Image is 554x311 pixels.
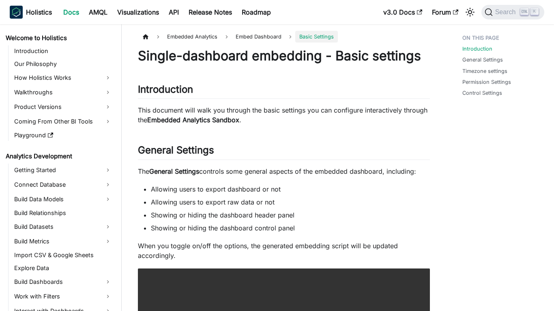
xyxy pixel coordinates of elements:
[12,275,114,288] a: Build Dashboards
[151,184,430,194] li: Allowing users to export dashboard or not
[295,31,338,43] span: Basic Settings
[237,6,276,19] a: Roadmap
[530,8,539,15] kbd: K
[138,31,430,43] nav: Breadcrumbs
[12,164,114,177] a: Getting Started
[481,5,544,19] button: Search (Ctrl+K)
[3,32,114,44] a: Welcome to Holistics
[184,6,237,19] a: Release Notes
[12,207,114,219] a: Build Relationships
[12,115,114,128] a: Coming From Other BI Tools
[462,67,507,75] a: Timezone settings
[138,31,153,43] a: Home page
[147,116,239,124] strong: Embedded Analytics Sandbox
[138,48,430,64] h1: Single-dashboard embedding - Basic settings
[462,56,503,64] a: General Settings
[26,7,52,17] b: Holistics
[12,290,114,303] a: Work with Filters
[12,130,114,141] a: Playground
[149,167,199,175] strong: General Settings
[10,6,52,19] a: HolisticsHolistics
[138,144,430,160] h2: General Settings
[84,6,112,19] a: AMQL
[138,166,430,176] p: The controls some general aspects of the embedded dashboard, including:
[12,45,114,57] a: Introduction
[462,78,511,86] a: Permission Settings
[12,193,114,206] a: Build Data Models
[58,6,84,19] a: Docs
[112,6,164,19] a: Visualizations
[138,105,430,125] p: This document will walk you through the basic settings you can configure interactively through the .
[12,178,114,191] a: Connect Database
[493,9,521,16] span: Search
[12,235,114,248] a: Build Metrics
[12,71,114,84] a: How Holistics Works
[232,31,286,43] a: Embed Dashboard
[462,89,502,97] a: Control Settings
[378,6,427,19] a: v3.0 Docs
[151,210,430,220] li: Showing or hiding the dashboard header panel
[12,262,114,274] a: Explore Data
[12,100,114,113] a: Product Versions
[138,83,430,99] h2: Introduction
[163,31,221,43] span: Embedded Analytics
[151,223,430,233] li: Showing or hiding the dashboard control panel
[12,58,114,70] a: Our Philosophy
[236,34,281,40] span: Embed Dashboard
[151,197,430,207] li: Allowing users to export raw data or not
[138,241,430,260] p: When you toggle on/off the options, the generated embedding script will be updated accordingly.
[427,6,463,19] a: Forum
[3,151,114,162] a: Analytics Development
[10,6,23,19] img: Holistics
[464,6,477,19] button: Switch between dark and light mode (currently light mode)
[12,249,114,261] a: Import CSV & Google Sheets
[164,6,184,19] a: API
[462,45,492,53] a: Introduction
[12,220,114,233] a: Build Datasets
[12,86,114,99] a: Walkthroughs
